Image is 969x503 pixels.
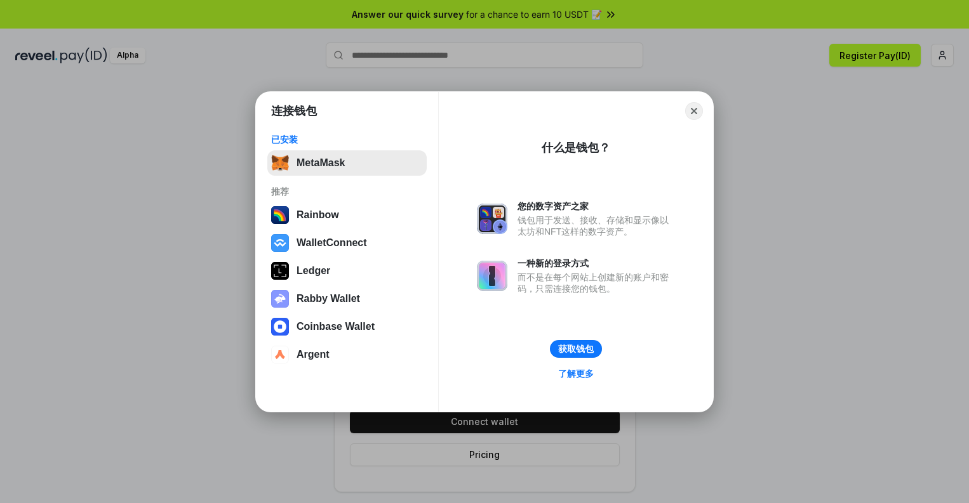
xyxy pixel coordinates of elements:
img: svg+xml,%3Csvg%20xmlns%3D%22http%3A%2F%2Fwww.w3.org%2F2000%2Fsvg%22%20width%3D%2228%22%20height%3... [271,262,289,280]
div: Rainbow [297,209,339,221]
button: Rainbow [267,202,427,228]
div: Ledger [297,265,330,277]
img: svg+xml,%3Csvg%20xmlns%3D%22http%3A%2F%2Fwww.w3.org%2F2000%2Fsvg%22%20fill%3D%22none%22%20viewBox... [271,290,289,308]
div: 什么是钱包？ [542,140,610,155]
img: svg+xml,%3Csvg%20width%3D%22120%22%20height%3D%22120%22%20viewBox%3D%220%200%20120%20120%22%20fil... [271,206,289,224]
button: Coinbase Wallet [267,314,427,339]
div: Rabby Wallet [297,293,360,304]
div: 推荐 [271,186,423,197]
img: svg+xml,%3Csvg%20xmlns%3D%22http%3A%2F%2Fwww.w3.org%2F2000%2Fsvg%22%20fill%3D%22none%22%20viewBox... [477,261,507,291]
img: svg+xml,%3Csvg%20width%3D%2228%22%20height%3D%2228%22%20viewBox%3D%220%200%2028%2028%22%20fill%3D... [271,346,289,363]
div: 了解更多 [558,368,594,379]
div: 一种新的登录方式 [518,258,675,269]
button: MetaMask [267,150,427,176]
div: MetaMask [297,157,345,169]
div: 获取钱包 [558,343,594,355]
a: 了解更多 [551,365,601,382]
div: Coinbase Wallet [297,321,375,332]
img: svg+xml,%3Csvg%20width%3D%2228%22%20height%3D%2228%22%20viewBox%3D%220%200%2028%2028%22%20fill%3D... [271,234,289,252]
div: 您的数字资产之家 [518,200,675,212]
h1: 连接钱包 [271,103,317,119]
div: WalletConnect [297,237,367,249]
button: Argent [267,342,427,367]
img: svg+xml,%3Csvg%20xmlns%3D%22http%3A%2F%2Fwww.w3.org%2F2000%2Fsvg%22%20fill%3D%22none%22%20viewBox... [477,204,507,234]
button: 获取钱包 [550,340,602,358]
div: Argent [297,349,330,360]
div: 钱包用于发送、接收、存储和显示像以太坊和NFT这样的数字资产。 [518,214,675,237]
button: Close [685,102,703,120]
img: svg+xml,%3Csvg%20fill%3D%22none%22%20height%3D%2233%22%20viewBox%3D%220%200%2035%2033%22%20width%... [271,154,289,172]
div: 而不是在每个网站上创建新的账户和密码，只需连接您的钱包。 [518,271,675,294]
div: 已安装 [271,134,423,145]
img: svg+xml,%3Csvg%20width%3D%2228%22%20height%3D%2228%22%20viewBox%3D%220%200%2028%2028%22%20fill%3D... [271,318,289,336]
button: Rabby Wallet [267,286,427,311]
button: WalletConnect [267,230,427,256]
button: Ledger [267,258,427,284]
